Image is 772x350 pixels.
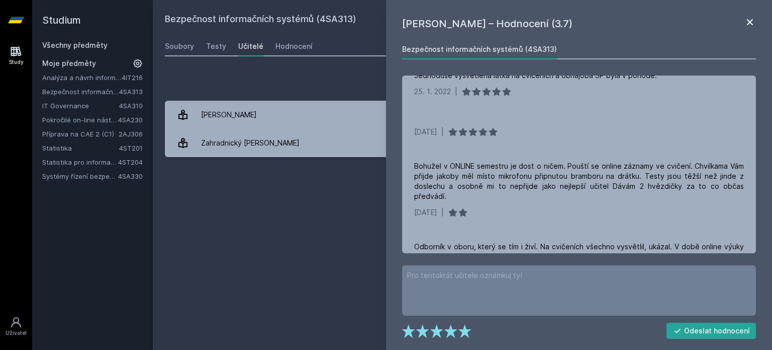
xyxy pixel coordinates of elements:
[9,58,24,66] div: Study
[119,88,143,96] a: 4SA313
[165,129,760,157] a: Zahradnický [PERSON_NAME] 11 hodnocení 3.7
[118,172,143,180] a: 4SA330
[118,116,143,124] a: 4SA230
[206,41,226,51] div: Testy
[238,36,263,56] a: Učitelé
[414,127,437,137] div: [DATE]
[42,87,119,97] a: Bezpečnost informačních systémů
[119,102,143,110] a: 4SA310
[42,41,108,49] a: Všechny předměty
[165,41,194,51] div: Soubory
[42,171,118,181] a: Systémy řízení bezpečnostních událostí
[206,36,226,56] a: Testy
[2,40,30,71] a: Study
[238,41,263,51] div: Učitelé
[414,71,657,81] div: Jednoduše vysvětlena látka na cvičeních a obhajoba SP byla v pohodě.
[275,41,313,51] div: Hodnocení
[165,12,644,28] h2: Bezpečnost informačních systémů (4SA313)
[201,133,300,153] div: Zahradnický [PERSON_NAME]
[122,74,143,82] a: 4IT216
[42,58,96,68] span: Moje předměty
[275,36,313,56] a: Hodnocení
[42,115,118,125] a: Pokročilé on-line nástroje pro analýzu a zpracování informací
[441,127,444,137] div: |
[414,87,451,97] div: 25. 1. 2022
[42,73,122,83] a: Analýza a návrh informačních systémů
[42,143,119,153] a: Statistika
[6,329,27,337] div: Uživatel
[42,129,119,139] a: Příprava na CAE 2 (C1)
[2,311,30,342] a: Uživatel
[414,161,744,201] div: Bohužel v ONLINE semestru je dost o ničem. Pouští se online záznamy ve cvičení. Chvilkama Vám při...
[42,157,118,167] a: Statistika pro informatiky
[201,105,257,125] div: [PERSON_NAME]
[118,158,143,166] a: 4ST204
[165,36,194,56] a: Soubory
[119,130,143,138] a: 2AJ306
[165,101,760,129] a: [PERSON_NAME] 5 hodnocení 4.0
[42,101,119,111] a: IT Governance
[119,144,143,152] a: 4ST201
[455,87,457,97] div: |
